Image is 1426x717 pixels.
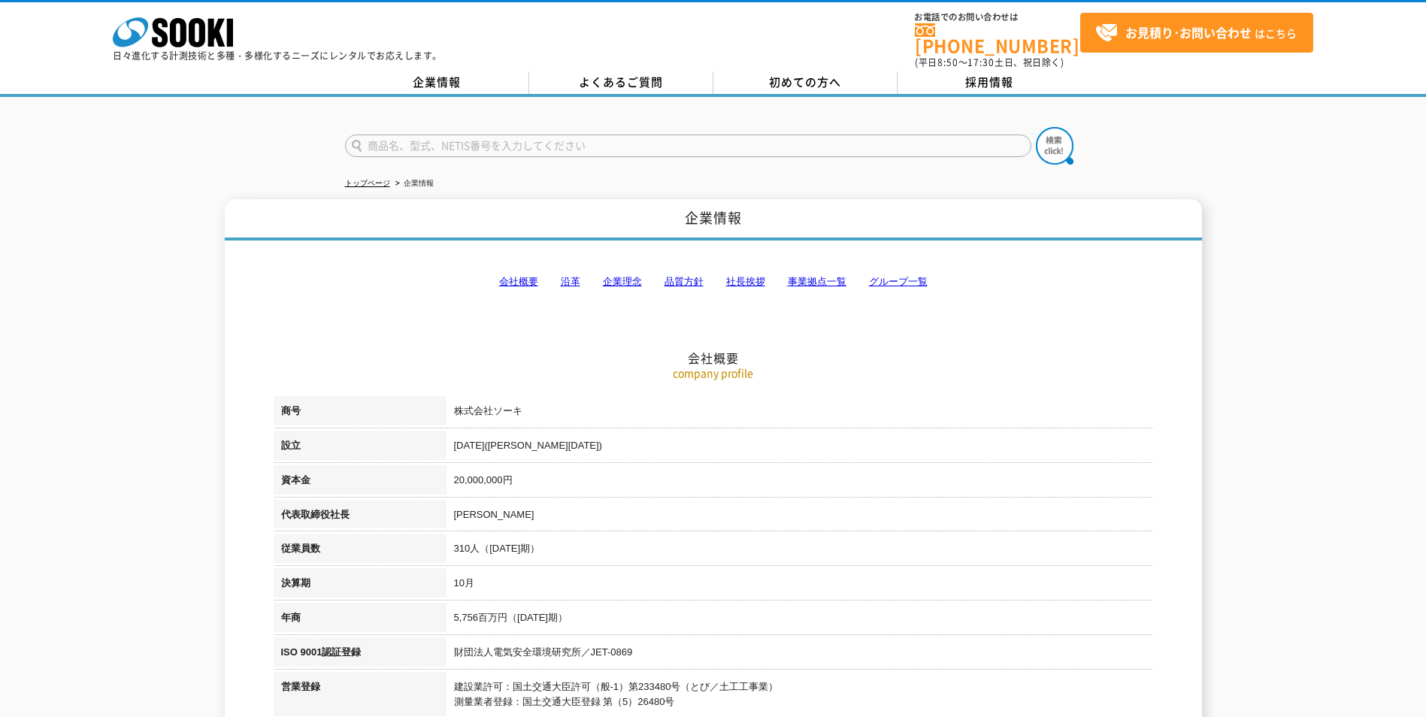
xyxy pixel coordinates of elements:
[1036,127,1073,165] img: btn_search.png
[915,13,1080,22] span: お電話でのお問い合わせは
[447,603,1153,637] td: 5,756百万円（[DATE]期）
[274,500,447,534] th: 代表取締役社長
[274,396,447,431] th: 商号
[447,637,1153,672] td: 財団法人電気安全環境研究所／JET-0869
[713,71,898,94] a: 初めての方へ
[898,71,1082,94] a: 採用情報
[274,568,447,603] th: 決算期
[1080,13,1313,53] a: お見積り･お問い合わせはこちら
[392,176,434,192] li: 企業情報
[274,534,447,568] th: 従業員数
[345,135,1031,157] input: 商品名、型式、NETIS番号を入力してください
[869,276,928,287] a: グループ一覧
[603,276,642,287] a: 企業理念
[529,71,713,94] a: よくあるご質問
[726,276,765,287] a: 社長挨拶
[447,500,1153,534] td: [PERSON_NAME]
[274,465,447,500] th: 資本金
[915,56,1064,69] span: (平日 ～ 土日、祝日除く)
[274,603,447,637] th: 年商
[113,51,442,60] p: 日々進化する計測技術と多種・多様化するニーズにレンタルでお応えします。
[274,200,1153,366] h2: 会社概要
[937,56,958,69] span: 8:50
[499,276,538,287] a: 会社概要
[967,56,995,69] span: 17:30
[1125,23,1252,41] strong: お見積り･お問い合わせ
[769,74,841,90] span: 初めての方へ
[665,276,704,287] a: 品質方針
[788,276,846,287] a: 事業拠点一覧
[447,396,1153,431] td: 株式会社ソーキ
[345,71,529,94] a: 企業情報
[447,568,1153,603] td: 10月
[345,179,390,187] a: トップページ
[225,199,1202,241] h1: 企業情報
[274,431,447,465] th: 設立
[274,637,447,672] th: ISO 9001認証登録
[447,431,1153,465] td: [DATE]([PERSON_NAME][DATE])
[447,534,1153,568] td: 310人（[DATE]期）
[447,465,1153,500] td: 20,000,000円
[274,365,1153,381] p: company profile
[915,23,1080,54] a: [PHONE_NUMBER]
[1095,22,1297,44] span: はこちら
[561,276,580,287] a: 沿革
